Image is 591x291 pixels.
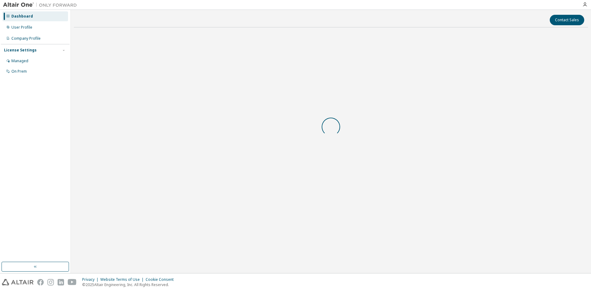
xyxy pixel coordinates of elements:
p: © 2025 Altair Engineering, Inc. All Rights Reserved. [82,282,177,287]
div: License Settings [4,48,37,53]
div: On Prem [11,69,27,74]
img: Altair One [3,2,80,8]
div: Privacy [82,277,100,282]
div: Website Terms of Use [100,277,146,282]
div: Managed [11,59,28,63]
img: youtube.svg [68,279,77,285]
img: linkedin.svg [58,279,64,285]
div: User Profile [11,25,32,30]
img: facebook.svg [37,279,44,285]
div: Cookie Consent [146,277,177,282]
div: Dashboard [11,14,33,19]
button: Contact Sales [550,15,584,25]
div: Company Profile [11,36,41,41]
img: instagram.svg [47,279,54,285]
img: altair_logo.svg [2,279,34,285]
